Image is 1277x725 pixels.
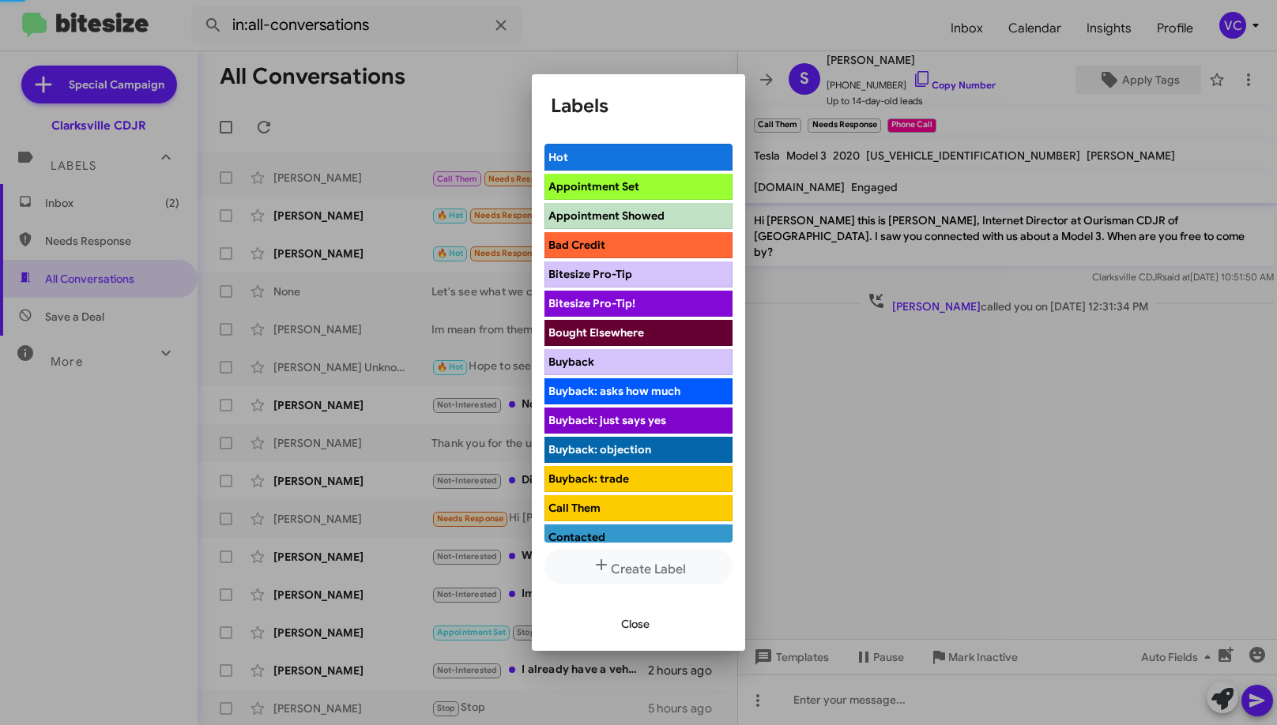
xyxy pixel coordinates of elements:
[551,93,726,118] h1: Labels
[548,179,639,193] span: Appointment Set
[548,530,605,544] span: Contacted
[548,150,568,164] span: Hot
[548,238,605,252] span: Bad Credit
[548,442,651,456] span: Buyback: objection
[548,208,665,223] span: Appointment Showed
[548,296,635,310] span: Bitesize Pro-Tip!
[544,549,733,584] button: Create Label
[621,610,650,638] span: Close
[548,355,594,369] span: Buyback
[548,471,629,486] span: Buyback: trade
[548,325,644,340] span: Bought Elsewhere
[608,610,662,638] button: Close
[548,384,680,398] span: Buyback: asks how much
[548,413,666,427] span: Buyback: just says yes
[548,267,632,281] span: Bitesize Pro-Tip
[548,501,601,515] span: Call Them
